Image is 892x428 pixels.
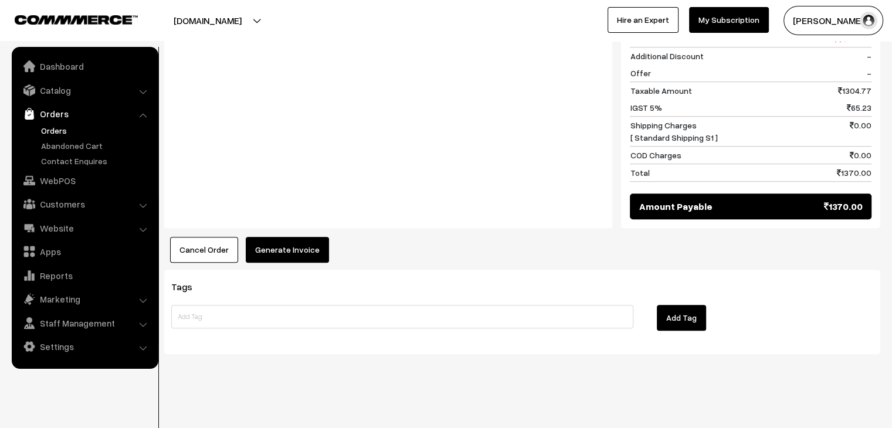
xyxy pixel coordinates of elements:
span: IGST 5% [630,101,662,114]
div: Domain: [DOMAIN_NAME] [30,30,129,40]
a: My Subscription [689,7,769,33]
span: COD Charges [630,149,681,161]
a: Customers [15,193,154,215]
span: 65.23 [847,101,871,114]
a: Settings [15,336,154,357]
span: 1304.77 [838,84,871,97]
span: Tags [171,281,206,293]
a: Apps [15,241,154,262]
a: Hire an Expert [608,7,679,33]
a: COMMMERCE [15,12,117,26]
a: Website [15,218,154,239]
div: Domain Overview [45,69,105,77]
span: 0.00 [850,149,871,161]
a: Reports [15,265,154,286]
a: Orders [38,124,154,137]
span: Additional Discount [630,50,703,62]
a: Orders [15,103,154,124]
span: - [867,67,871,79]
button: [PERSON_NAME]… [784,6,883,35]
a: Abandoned Cart [38,140,154,152]
input: Add Tag [171,305,633,328]
span: Offer [630,67,650,79]
button: [DOMAIN_NAME] [133,6,283,35]
a: Catalog [15,80,154,101]
a: WebPOS [15,170,154,191]
span: Amount Payable [639,199,712,213]
img: website_grey.svg [19,30,28,40]
div: Keywords by Traffic [130,69,198,77]
img: tab_domain_overview_orange.svg [32,68,41,77]
a: Marketing [15,288,154,310]
a: Dashboard [15,56,154,77]
button: Add Tag [657,305,706,331]
img: COMMMERCE [15,15,138,24]
a: Contact Enquires [38,155,154,167]
span: Shipping Charges [ Standard Shipping S1 ] [630,119,717,144]
span: Total [630,167,649,179]
span: 1370.00 [824,199,863,213]
span: - [867,50,871,62]
div: v 4.0.25 [33,19,57,28]
button: Cancel Order [170,237,238,263]
button: Generate Invoice [246,237,329,263]
img: user [860,12,877,29]
img: logo_orange.svg [19,19,28,28]
a: Staff Management [15,312,154,334]
img: tab_keywords_by_traffic_grey.svg [117,68,126,77]
span: 0.00 [850,119,871,144]
span: 1370.00 [837,167,871,179]
span: Taxable Amount [630,84,691,97]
